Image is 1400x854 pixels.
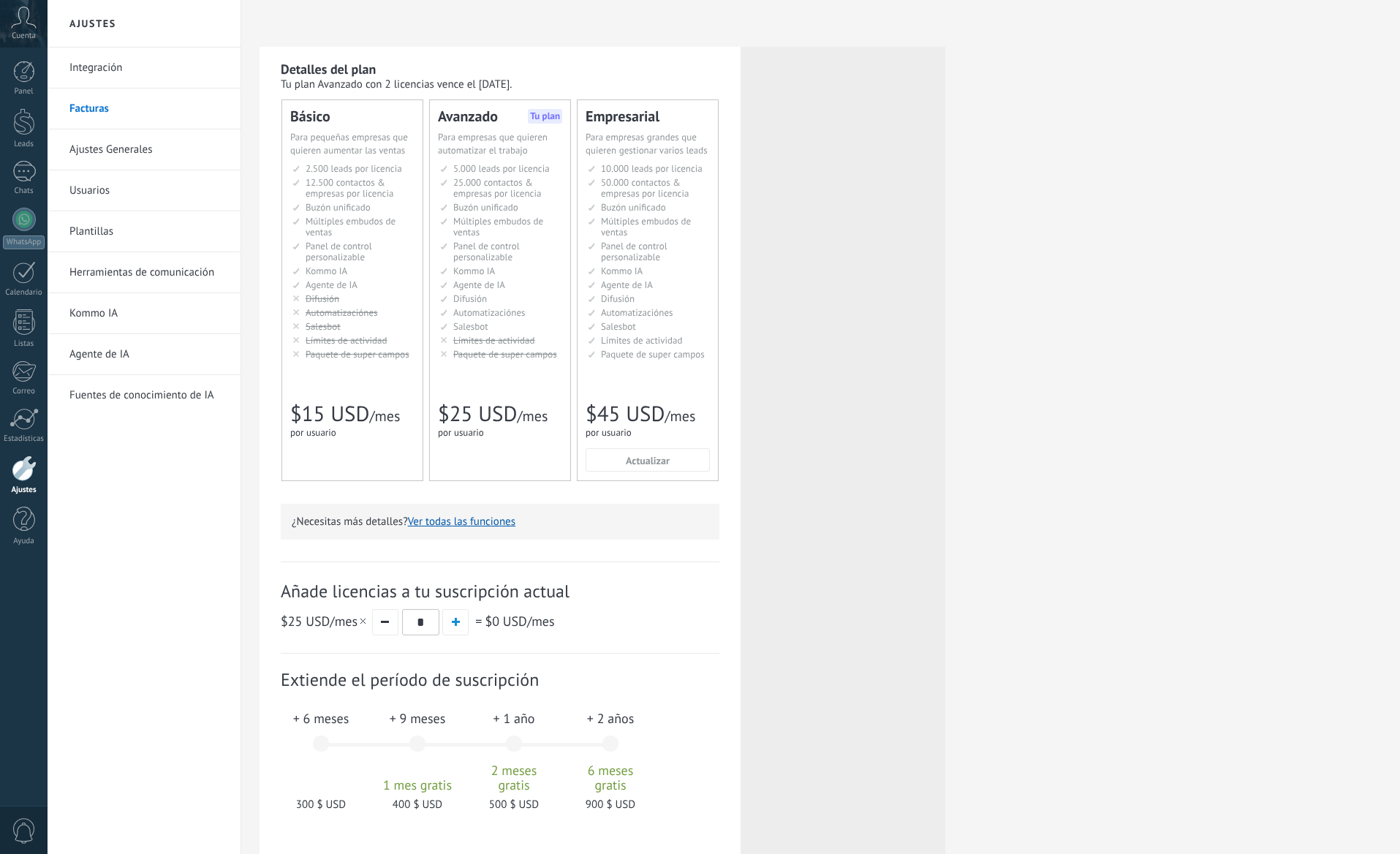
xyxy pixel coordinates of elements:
span: 1 mes gratis [378,778,457,793]
span: + 9 meses [378,710,457,727]
a: Ajustes Generales [69,129,226,170]
span: Buzón unificado [601,201,666,213]
a: Facturas [69,88,226,129]
div: WhatsApp [3,235,45,249]
span: Cuenta [12,31,36,41]
span: 500 $ USD [474,798,553,812]
span: /mes [281,613,368,630]
li: Plantillas [48,211,241,252]
li: Agente de IA [48,334,241,375]
span: por usuario [586,426,632,439]
span: /mes [665,407,695,426]
div: Tu plan Avanzado con 2 licencias vence el [DATE]. [281,78,719,91]
li: Integración [48,48,241,88]
div: Leads [3,140,45,149]
a: Herramientas de comunicación [69,252,226,293]
li: Facturas [48,88,241,129]
li: Ajustes Generales [48,129,241,170]
b: Detalles del plan [281,61,376,78]
span: $25 USD [281,613,330,630]
span: + 2 años [571,710,650,727]
span: Extiende el período de suscripción [281,668,719,691]
span: $0 USD [485,613,527,630]
li: Kommo IA [48,293,241,334]
li: Usuarios [48,170,241,211]
li: Fuentes de conocimiento de IA [48,375,241,415]
div: Estadísticas [3,434,45,444]
div: Listas [3,339,45,349]
span: 300 $ USD [281,798,360,812]
span: /mes [485,613,554,630]
div: Panel [3,87,45,97]
li: Herramientas de comunicación [48,252,241,293]
span: + 1 año [474,710,553,727]
span: Panel de control personalizable [601,240,667,263]
span: 50.000 contactos & empresas por licencia [601,176,689,200]
div: Correo [3,387,45,396]
a: Fuentes de conocimiento de IA [69,375,226,416]
span: Paquete de super campos [601,348,705,360]
span: Límites de actividad [601,334,683,347]
span: 2 meses gratis [474,763,553,793]
a: Usuarios [69,170,226,211]
div: Calendario [3,288,45,298]
span: Múltiples embudos de ventas [601,215,691,238]
div: Ayuda [3,537,45,546]
span: Agente de IA [601,279,653,291]
span: 400 $ USD [378,798,457,812]
a: Integración [69,48,226,88]
a: Plantillas [69,211,226,252]
span: Difusión [601,292,635,305]
div: Empresarial [586,109,710,124]
div: Ajustes [3,485,45,495]
span: Actualizar [626,456,670,466]
div: Chats [3,186,45,196]
span: 10.000 leads por licencia [601,162,703,175]
span: Añade licencias a tu suscripción actual [281,580,719,602]
p: ¿Necesitas más detalles? [292,515,708,529]
button: Actualizar [586,448,710,472]
span: = [475,613,482,630]
span: Kommo IA [601,265,643,277]
a: Agente de IA [69,334,226,375]
span: + 6 meses [281,710,360,727]
span: Salesbot [601,320,636,333]
button: Ver todas las funciones [408,515,515,529]
span: $45 USD [586,400,665,428]
span: Para empresas grandes que quieren gestionar varios leads [586,131,708,156]
span: 900 $ USD [571,798,650,812]
a: Kommo IA [69,293,226,334]
span: Automatizaciónes [601,306,673,319]
span: 6 meses gratis [571,763,650,793]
